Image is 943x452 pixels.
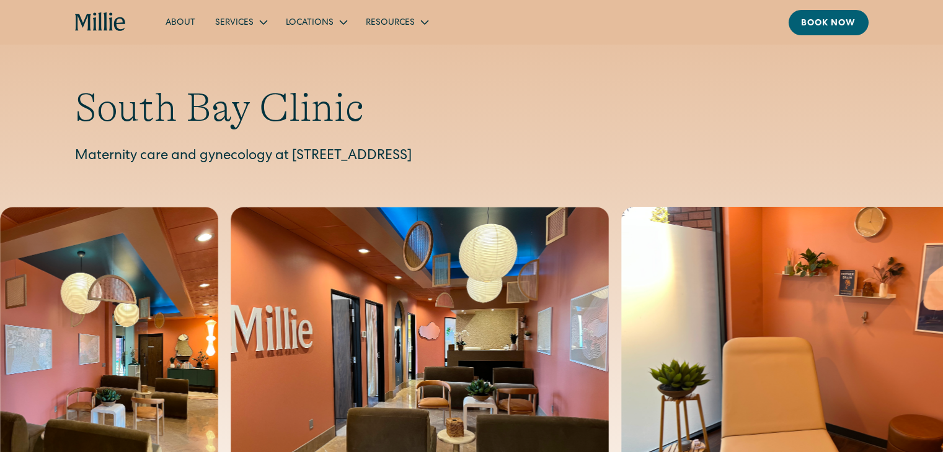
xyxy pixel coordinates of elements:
[801,17,856,30] div: Book now
[366,17,415,30] div: Resources
[789,10,869,35] a: Book now
[75,12,126,32] a: home
[156,12,205,32] a: About
[356,12,437,32] div: Resources
[75,84,869,132] h1: South Bay Clinic
[75,147,869,167] p: Maternity care and gynecology at [STREET_ADDRESS]
[215,17,254,30] div: Services
[205,12,276,32] div: Services
[286,17,334,30] div: Locations
[276,12,356,32] div: Locations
